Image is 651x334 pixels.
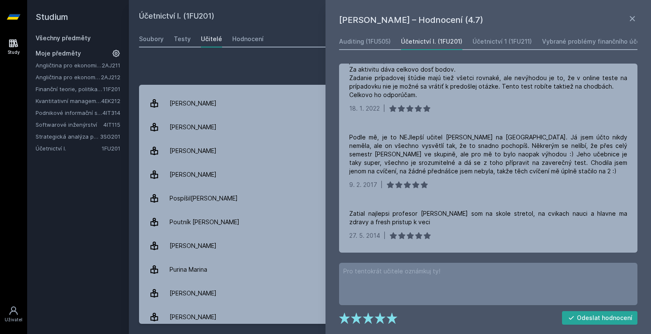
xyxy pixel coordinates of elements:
[232,35,264,43] div: Hodnocení
[36,85,103,93] a: Finanční teorie, politika a instituce
[103,121,120,128] a: 4IT115
[170,166,217,183] div: [PERSON_NAME]
[170,214,239,231] div: Poutník [PERSON_NAME]
[5,317,22,323] div: Uživatel
[100,133,120,140] a: 3SG201
[201,35,222,43] div: Učitelé
[170,190,238,207] div: Pospíšil[PERSON_NAME]
[170,261,207,278] div: Purina Marina
[139,258,641,281] a: Purina Marina 7 hodnocení 4.3
[139,115,641,139] a: [PERSON_NAME] 35 hodnocení 4.7
[102,145,120,152] a: 1FU201
[103,86,120,92] a: 11F201
[562,311,638,325] button: Odeslat hodnocení
[170,95,217,112] div: [PERSON_NAME]
[139,163,641,186] a: [PERSON_NAME] 27 hodnocení 3.9
[2,34,25,60] a: Study
[170,142,217,159] div: [PERSON_NAME]
[174,31,191,47] a: Testy
[384,231,386,240] div: |
[349,181,377,189] div: 9. 2. 2017
[36,73,101,81] a: Angličtina pro ekonomická studia 2 (B2/C1)
[170,285,217,302] div: [PERSON_NAME]
[36,144,102,153] a: Účetnictví I.
[349,231,380,240] div: 27. 5. 2014
[170,119,217,136] div: [PERSON_NAME]
[36,132,100,141] a: Strategická analýza pro informatiky a statistiky
[101,97,120,104] a: 4EK212
[102,62,120,69] a: 2AJ211
[36,120,103,129] a: Softwarové inženýrství
[170,237,217,254] div: [PERSON_NAME]
[349,104,380,113] div: 18. 1. 2022
[139,234,641,258] a: [PERSON_NAME] 35 hodnocení 4.9
[36,97,101,105] a: Kvantitativní management
[36,61,102,70] a: Angličtina pro ekonomická studia 1 (B2/C1)
[139,305,641,329] a: [PERSON_NAME] 4 hodnocení 3.8
[139,92,641,115] a: [PERSON_NAME] 4 hodnocení 3.0
[201,31,222,47] a: Učitelé
[8,49,20,56] div: Study
[139,281,641,305] a: [PERSON_NAME] 5 hodnocení 3.8
[36,49,81,58] span: Moje předměty
[2,301,25,327] a: Uživatel
[139,31,164,47] a: Soubory
[139,10,543,24] h2: Účetnictví I. (1FU201)
[36,109,103,117] a: Podnikové informační systémy
[349,133,627,175] div: Podle mě, je to NEJlepší učitel [PERSON_NAME] na [GEOGRAPHIC_DATA]. Já jsem účto nikdy neměla, al...
[232,31,264,47] a: Hodnocení
[174,35,191,43] div: Testy
[139,35,164,43] div: Soubory
[381,181,383,189] div: |
[139,139,641,163] a: [PERSON_NAME] 1 hodnocení 3.0
[103,109,120,116] a: 4IT314
[36,34,91,42] a: Všechny předměty
[139,210,641,234] a: Poutník [PERSON_NAME] 4 hodnocení 4.8
[139,186,641,210] a: Pospíšil[PERSON_NAME] 5 hodnocení 2.2
[101,74,120,81] a: 2AJ212
[170,309,217,326] div: [PERSON_NAME]
[349,209,627,226] div: Zatial najlepsi profesor [PERSON_NAME] som na skole stretol, na cvikach nauci a hlavne ma zdravy ...
[383,104,385,113] div: |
